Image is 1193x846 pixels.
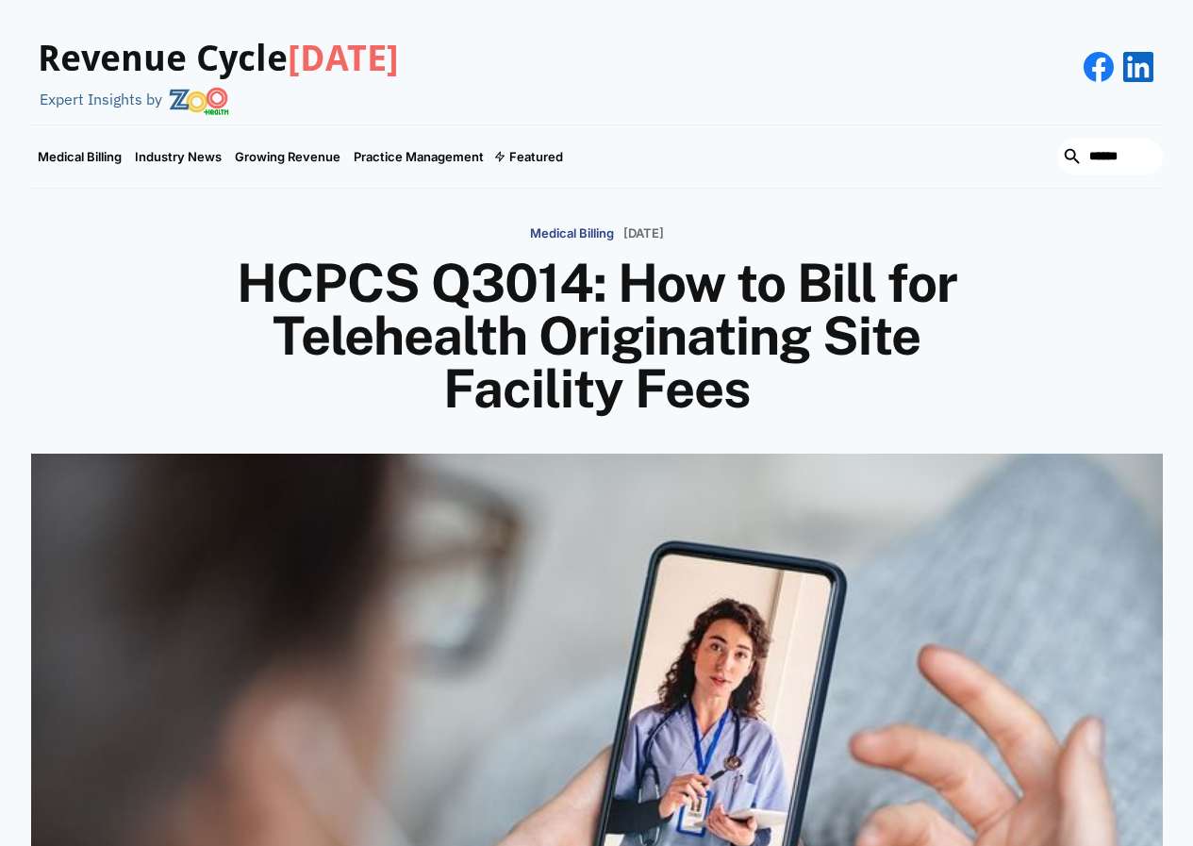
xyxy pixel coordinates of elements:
a: Industry News [128,125,228,188]
p: Medical Billing [530,226,614,241]
a: Growing Revenue [228,125,347,188]
a: Practice Management [347,125,490,188]
a: Medical Billing [31,125,128,188]
span: [DATE] [288,38,399,79]
a: Medical Billing [530,217,614,248]
h3: Revenue Cycle [38,38,399,81]
div: Expert Insights by [40,91,162,108]
h1: HCPCS Q3014: How to Bill for Telehealth Originating Site Facility Fees [229,257,965,415]
a: Revenue Cycle[DATE]Expert Insights by [31,19,399,115]
div: Featured [509,149,563,164]
p: [DATE] [623,226,664,241]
